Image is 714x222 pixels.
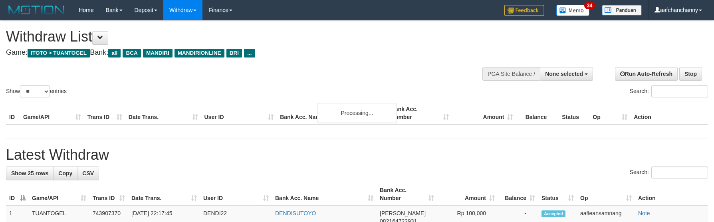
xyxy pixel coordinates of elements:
[556,5,590,16] img: Button%20Memo.svg
[89,183,128,206] th: Trans ID: activate to sort column ascending
[602,5,642,16] img: panduan.png
[6,49,468,57] h4: Game: Bank:
[201,102,277,125] th: User ID
[635,183,708,206] th: Action
[651,85,708,97] input: Search:
[20,102,84,125] th: Game/API
[380,210,426,216] span: [PERSON_NAME]
[559,102,589,125] th: Status
[516,102,559,125] th: Balance
[545,71,583,77] span: None selected
[482,67,540,81] div: PGA Site Balance /
[108,49,121,57] span: all
[28,49,90,57] span: ITOTO > TUANTOGEL
[589,102,631,125] th: Op
[29,183,89,206] th: Game/API: activate to sort column ascending
[125,102,201,125] th: Date Trans.
[538,183,577,206] th: Status: activate to sort column ascending
[615,67,678,81] a: Run Auto-Refresh
[388,102,452,125] th: Bank Acc. Number
[631,102,708,125] th: Action
[679,67,702,81] a: Stop
[244,49,255,57] span: ...
[6,147,708,163] h1: Latest Withdraw
[226,49,242,57] span: BRI
[20,85,50,97] select: Showentries
[6,4,67,16] img: MOTION_logo.png
[6,102,20,125] th: ID
[6,166,54,180] a: Show 25 rows
[651,166,708,178] input: Search:
[317,103,397,123] div: Processing...
[6,85,67,97] label: Show entries
[504,5,544,16] img: Feedback.jpg
[84,102,125,125] th: Trans ID
[175,49,224,57] span: MANDIRIONLINE
[143,49,173,57] span: MANDIRI
[128,183,200,206] th: Date Trans.: activate to sort column ascending
[82,170,94,176] span: CSV
[275,210,316,216] a: DENDISUTOYO
[53,166,77,180] a: Copy
[58,170,72,176] span: Copy
[630,85,708,97] label: Search:
[577,183,635,206] th: Op: activate to sort column ascending
[630,166,708,178] label: Search:
[377,183,437,206] th: Bank Acc. Number: activate to sort column ascending
[272,183,377,206] th: Bank Acc. Name: activate to sort column ascending
[437,183,498,206] th: Amount: activate to sort column ascending
[584,2,595,9] span: 34
[540,67,593,81] button: None selected
[498,183,538,206] th: Balance: activate to sort column ascending
[123,49,141,57] span: BCA
[452,102,516,125] th: Amount
[6,183,29,206] th: ID: activate to sort column descending
[77,166,99,180] a: CSV
[638,210,650,216] a: Note
[541,210,565,217] span: Accepted
[277,102,388,125] th: Bank Acc. Name
[200,183,272,206] th: User ID: activate to sort column ascending
[11,170,48,176] span: Show 25 rows
[6,29,468,45] h1: Withdraw List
